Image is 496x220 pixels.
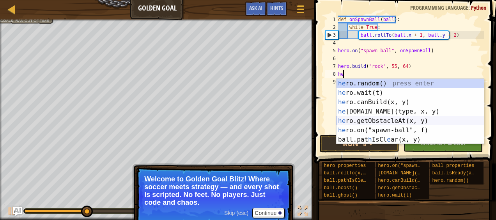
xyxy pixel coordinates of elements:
span: Ask AI [249,4,262,12]
button: Ask AI [13,207,22,216]
button: Toggle fullscreen [295,204,310,220]
button: Continue [252,208,285,218]
div: 8 [325,70,338,78]
div: 1 [325,16,338,23]
span: hero.getObstacleAt(x, y) [378,185,445,191]
span: hero properties [324,163,366,169]
span: ball.isReady(ability) [432,170,491,176]
div: 7 [325,62,338,70]
div: 2 [325,23,338,31]
span: : [468,4,471,11]
span: [DOMAIN_NAME](type, x, y) [378,170,448,176]
span: hero.canBuild(x, y) [378,178,431,183]
span: Ran out of time [15,18,49,23]
button: Ctrl + P: Play [4,204,19,220]
span: ball.pathIsClear(x, y) [324,178,385,183]
span: Rank My Game! [420,138,466,147]
span: : [13,18,15,23]
span: ball.rollTo(x, y) [324,170,371,176]
span: hero.wait(t) [378,193,411,198]
span: ball.ghost() [324,193,357,198]
button: Show game menu [291,2,310,20]
button: Ask AI [245,2,266,16]
span: ball properties [432,163,474,169]
p: Welcome to Golden Goal Blitz! Where soccer meets strategy — and every shot is scripted. No feet. ... [144,175,283,206]
div: 4 [325,39,338,47]
span: Hints [270,4,283,12]
div: 6 [325,55,338,62]
span: hero.random() [432,178,469,183]
div: 3 [326,31,338,39]
span: hero.on("spawn-ball", f) [378,163,445,169]
span: Skip (esc) [224,210,248,216]
div: 9 [325,78,338,86]
div: 5 [325,47,338,55]
span: ball.boost() [324,185,357,191]
span: Programming language [410,4,468,11]
button: Run ⇧↵ [320,135,399,153]
span: Python [471,4,486,11]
